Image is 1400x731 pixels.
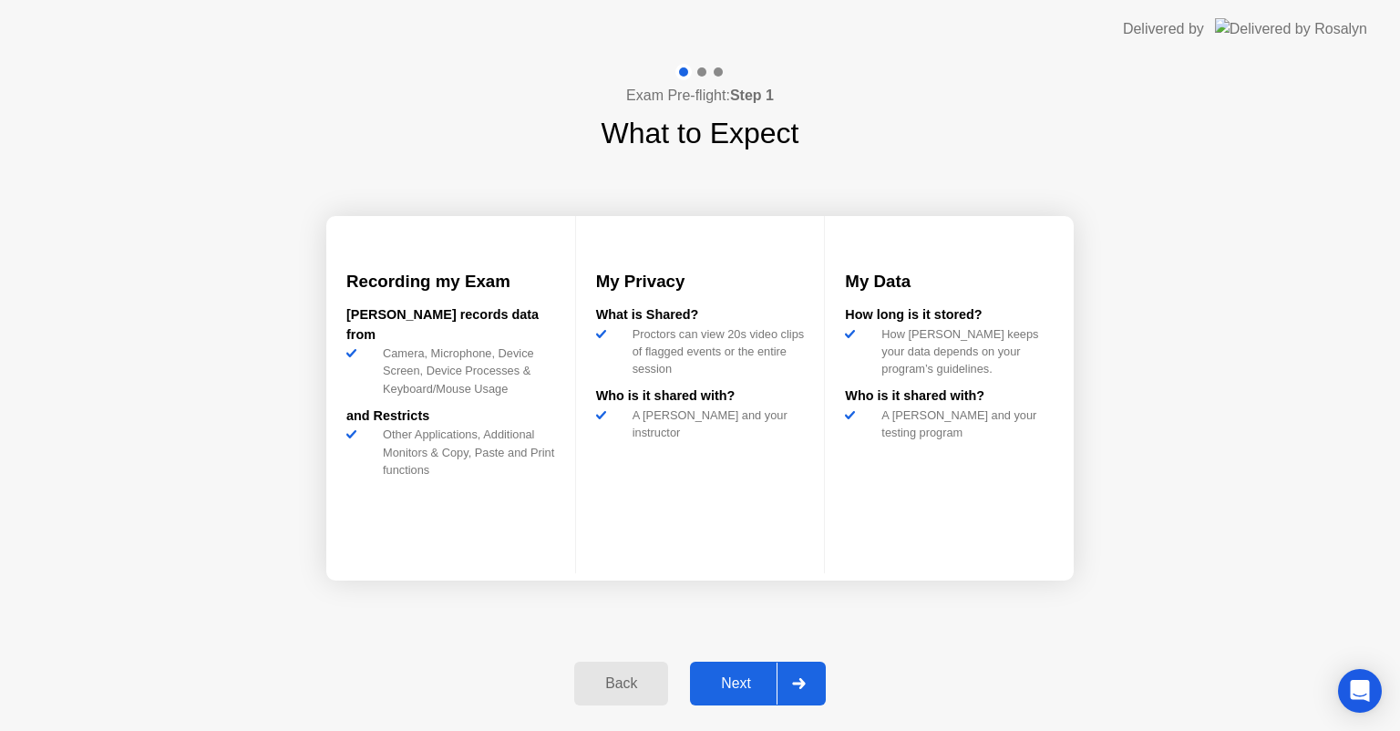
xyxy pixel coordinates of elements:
[1338,669,1382,713] div: Open Intercom Messenger
[346,269,555,294] h3: Recording my Exam
[596,269,805,294] h3: My Privacy
[602,111,799,155] h1: What to Expect
[845,386,1054,407] div: Who is it shared with?
[346,305,555,345] div: [PERSON_NAME] records data from
[690,662,826,705] button: Next
[730,88,774,103] b: Step 1
[346,407,555,427] div: and Restricts
[845,269,1054,294] h3: My Data
[626,85,774,107] h4: Exam Pre-flight:
[596,386,805,407] div: Who is it shared with?
[845,305,1054,325] div: How long is it stored?
[625,325,805,378] div: Proctors can view 20s video clips of flagged events or the entire session
[695,675,777,692] div: Next
[580,675,663,692] div: Back
[1215,18,1367,39] img: Delivered by Rosalyn
[1123,18,1204,40] div: Delivered by
[874,407,1054,441] div: A [PERSON_NAME] and your testing program
[874,325,1054,378] div: How [PERSON_NAME] keeps your data depends on your program’s guidelines.
[574,662,668,705] button: Back
[596,305,805,325] div: What is Shared?
[376,345,555,397] div: Camera, Microphone, Device Screen, Device Processes & Keyboard/Mouse Usage
[625,407,805,441] div: A [PERSON_NAME] and your instructor
[376,426,555,479] div: Other Applications, Additional Monitors & Copy, Paste and Print functions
